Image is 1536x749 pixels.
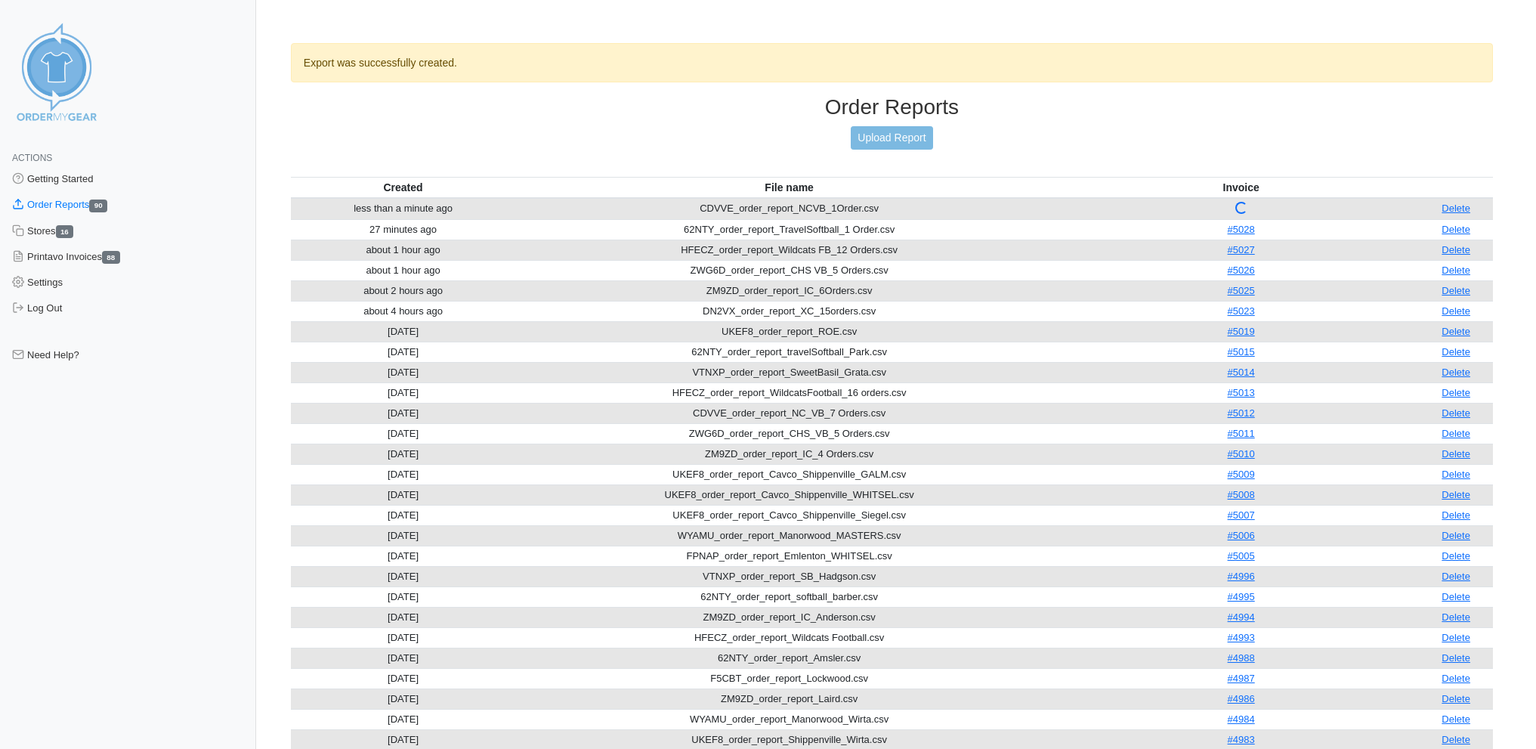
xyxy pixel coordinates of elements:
[1442,611,1470,623] a: Delete
[291,525,515,546] td: [DATE]
[515,484,1063,505] td: UKEF8_order_report_Cavco_Shippenville_WHITSEL.csv
[291,321,515,342] td: [DATE]
[515,280,1063,301] td: ZM9ZD_order_report_IC_6Orders.csv
[515,689,1063,709] td: ZM9ZD_order_report_Laird.csv
[1442,428,1470,439] a: Delete
[291,484,515,505] td: [DATE]
[1442,571,1470,582] a: Delete
[1228,265,1255,276] a: #5026
[515,219,1063,240] td: 62NTY_order_report_TravelSoftball_1 Order.csv
[291,260,515,280] td: about 1 hour ago
[1228,448,1255,460] a: #5010
[291,627,515,648] td: [DATE]
[1228,611,1255,623] a: #4994
[1442,203,1470,214] a: Delete
[515,546,1063,566] td: FPNAP_order_report_Emlenton_WHITSEL.csv
[1228,673,1255,684] a: #4987
[56,225,74,238] span: 16
[291,689,515,709] td: [DATE]
[1228,244,1255,255] a: #5027
[515,198,1063,220] td: CDVVE_order_report_NCVB_1Order.csv
[515,177,1063,198] th: File name
[291,648,515,668] td: [DATE]
[1228,346,1255,357] a: #5015
[1442,224,1470,235] a: Delete
[515,301,1063,321] td: DN2VX_order_report_XC_15orders.csv
[1228,652,1255,664] a: #4988
[1228,713,1255,725] a: #4984
[1442,407,1470,419] a: Delete
[1442,285,1470,296] a: Delete
[515,382,1063,403] td: HFECZ_order_report_WildcatsFootball_16 orders.csv
[1228,550,1255,562] a: #5005
[515,423,1063,444] td: ZWG6D_order_report_CHS_VB_5 Orders.csv
[1442,489,1470,500] a: Delete
[1228,591,1255,602] a: #4995
[1228,693,1255,704] a: #4986
[515,607,1063,627] td: ZM9ZD_order_report_IC_Anderson.csv
[291,280,515,301] td: about 2 hours ago
[851,126,932,150] a: Upload Report
[1228,571,1255,582] a: #4996
[1442,326,1470,337] a: Delete
[1228,632,1255,643] a: #4993
[515,362,1063,382] td: VTNXP_order_report_SweetBasil_Grata.csv
[1442,265,1470,276] a: Delete
[515,648,1063,668] td: 62NTY_order_report_Amsler.csv
[1442,448,1470,460] a: Delete
[515,240,1063,260] td: HFECZ_order_report_Wildcats FB_12 Orders.csv
[1442,530,1470,541] a: Delete
[1228,530,1255,541] a: #5006
[291,219,515,240] td: 27 minutes ago
[291,177,515,198] th: Created
[515,260,1063,280] td: ZWG6D_order_report_CHS VB_5 Orders.csv
[1442,305,1470,317] a: Delete
[1228,428,1255,439] a: #5011
[291,342,515,362] td: [DATE]
[515,627,1063,648] td: HFECZ_order_report_Wildcats Football.csv
[1442,387,1470,398] a: Delete
[1442,346,1470,357] a: Delete
[515,709,1063,729] td: WYAMU_order_report_Manorwood_Wirta.csv
[1442,713,1470,725] a: Delete
[515,321,1063,342] td: UKEF8_order_report_ROE.csv
[1228,509,1255,521] a: #5007
[1228,387,1255,398] a: #5013
[291,43,1493,82] div: Export was successfully created.
[291,607,515,627] td: [DATE]
[291,566,515,587] td: [DATE]
[1442,632,1470,643] a: Delete
[1228,326,1255,337] a: #5019
[1228,305,1255,317] a: #5023
[291,546,515,566] td: [DATE]
[515,566,1063,587] td: VTNXP_order_report_SB_Hadgson.csv
[1442,550,1470,562] a: Delete
[515,464,1063,484] td: UKEF8_order_report_Cavco_Shippenville_GALM.csv
[1442,652,1470,664] a: Delete
[291,423,515,444] td: [DATE]
[102,251,120,264] span: 88
[291,198,515,220] td: less than a minute ago
[515,444,1063,464] td: ZM9ZD_order_report_IC_4 Orders.csv
[1442,469,1470,480] a: Delete
[515,587,1063,607] td: 62NTY_order_report_softball_barber.csv
[291,382,515,403] td: [DATE]
[1442,591,1470,602] a: Delete
[1228,489,1255,500] a: #5008
[1442,244,1470,255] a: Delete
[89,200,107,212] span: 90
[515,668,1063,689] td: F5CBT_order_report_Lockwood.csv
[12,153,52,163] span: Actions
[291,587,515,607] td: [DATE]
[291,240,515,260] td: about 1 hour ago
[291,505,515,525] td: [DATE]
[291,709,515,729] td: [DATE]
[291,94,1493,120] h3: Order Reports
[1228,734,1255,745] a: #4983
[1063,177,1419,198] th: Invoice
[1228,469,1255,480] a: #5009
[515,342,1063,362] td: 62NTY_order_report_travelSoftball_Park.csv
[1228,407,1255,419] a: #5012
[1228,367,1255,378] a: #5014
[1442,509,1470,521] a: Delete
